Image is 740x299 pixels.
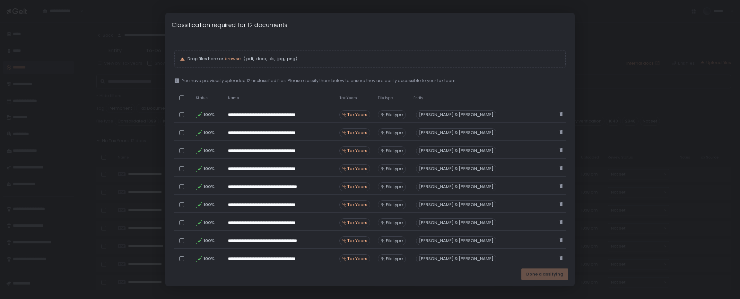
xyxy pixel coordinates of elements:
[414,95,423,100] span: Entity
[347,238,367,244] span: Tax Years
[416,200,496,209] div: [PERSON_NAME] & [PERSON_NAME]
[187,56,560,62] p: Drop files here or
[204,202,214,208] span: 100%
[339,95,357,100] span: Tax Years
[386,202,403,208] span: File type
[347,166,367,172] span: Tax Years
[242,56,297,62] span: (.pdf, .docx, .xls, .jpg, .png)
[204,166,214,172] span: 100%
[182,78,457,84] span: You have previously uploaded 12 unclassified files. Please classify them below to ensure they are...
[228,95,239,100] span: Name
[204,256,214,262] span: 100%
[416,146,496,155] div: [PERSON_NAME] & [PERSON_NAME]
[416,218,496,227] div: [PERSON_NAME] & [PERSON_NAME]
[204,130,214,136] span: 100%
[386,130,403,136] span: File type
[378,95,393,100] span: File type
[204,238,214,244] span: 100%
[386,112,403,118] span: File type
[204,148,214,154] span: 100%
[347,112,367,118] span: Tax Years
[196,95,208,100] span: Status
[347,148,367,154] span: Tax Years
[386,220,403,226] span: File type
[347,184,367,190] span: Tax Years
[204,220,214,226] span: 100%
[204,184,214,190] span: 100%
[386,238,403,244] span: File type
[416,236,496,245] div: [PERSON_NAME] & [PERSON_NAME]
[416,128,496,137] div: [PERSON_NAME] & [PERSON_NAME]
[386,166,403,172] span: File type
[386,148,403,154] span: File type
[416,182,496,191] div: [PERSON_NAME] & [PERSON_NAME]
[204,112,214,118] span: 100%
[347,202,367,208] span: Tax Years
[347,130,367,136] span: Tax Years
[386,256,403,262] span: File type
[386,184,403,190] span: File type
[416,110,496,119] div: [PERSON_NAME] & [PERSON_NAME]
[416,164,496,173] div: [PERSON_NAME] & [PERSON_NAME]
[172,21,287,29] h1: Classification required for 12 documents
[347,220,367,226] span: Tax Years
[416,254,496,263] div: [PERSON_NAME] & [PERSON_NAME]
[347,256,367,262] span: Tax Years
[225,56,241,62] button: browse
